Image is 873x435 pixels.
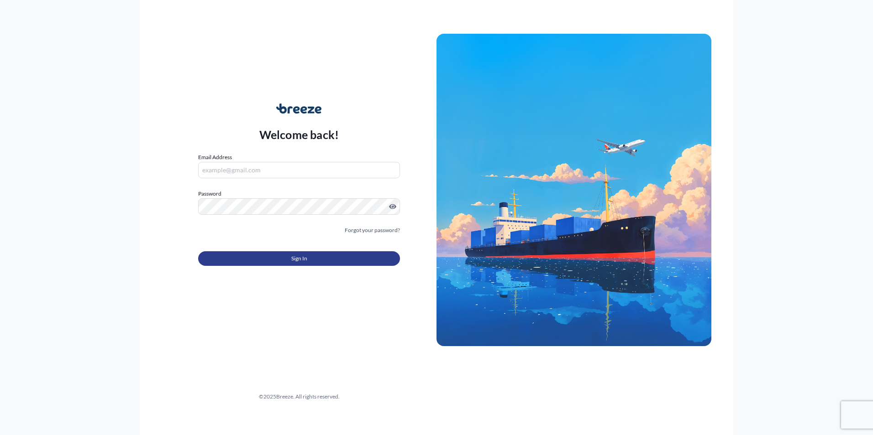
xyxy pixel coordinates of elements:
[198,189,400,198] label: Password
[389,203,396,210] button: Show password
[345,226,400,235] a: Forgot your password?
[198,153,232,162] label: Email Address
[198,162,400,178] input: example@gmail.com
[259,127,339,142] p: Welcome back!
[291,254,307,263] span: Sign In
[198,251,400,266] button: Sign In
[162,392,436,401] div: © 2025 Breeze. All rights reserved.
[436,34,711,346] img: Ship illustration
